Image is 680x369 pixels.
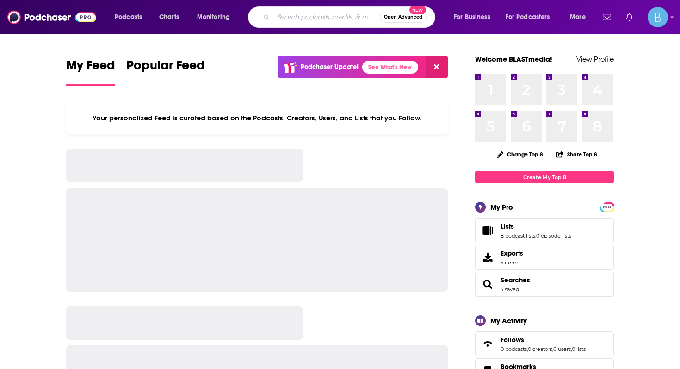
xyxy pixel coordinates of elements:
[301,63,359,71] p: Podchaser Update!
[66,57,115,86] a: My Feed
[380,12,427,23] button: Open AdvancedNew
[601,204,612,211] span: PRO
[273,10,380,25] input: Search podcasts, credits, & more...
[478,338,497,350] a: Follows
[362,61,418,74] a: See What's New
[475,55,552,63] a: Welcome BLASTmedia!
[490,316,527,325] div: My Activity
[159,11,179,24] span: Charts
[115,11,142,24] span: Podcasts
[552,346,553,352] span: ,
[622,9,637,25] a: Show notifications dropdown
[475,331,614,356] span: Follows
[153,10,185,25] a: Charts
[501,259,523,266] span: 5 items
[570,11,586,24] span: More
[478,224,497,237] a: Lists
[563,10,597,25] button: open menu
[126,57,205,79] span: Popular Feed
[501,346,527,352] a: 0 podcasts
[535,232,536,239] span: ,
[501,249,523,257] span: Exports
[501,222,571,231] a: Lists
[501,286,519,293] a: 3 saved
[648,7,668,27] img: User Profile
[501,222,514,231] span: Lists
[501,276,530,284] a: Searches
[478,251,497,264] span: Exports
[257,6,444,28] div: Search podcasts, credits, & more...
[491,149,549,160] button: Change Top 8
[536,232,571,239] a: 0 episode lists
[572,346,586,352] a: 0 lists
[197,11,230,24] span: Monitoring
[527,346,528,352] span: ,
[108,10,154,25] button: open menu
[126,57,205,86] a: Popular Feed
[7,8,96,26] img: Podchaser - Follow, Share and Rate Podcasts
[501,336,524,344] span: Follows
[648,7,668,27] button: Show profile menu
[501,232,535,239] a: 8 podcast lists
[528,346,552,352] a: 0 creators
[447,10,502,25] button: open menu
[191,10,242,25] button: open menu
[571,346,572,352] span: ,
[475,171,614,183] a: Create My Top 8
[66,57,115,79] span: My Feed
[501,336,586,344] a: Follows
[475,218,614,243] span: Lists
[409,6,426,14] span: New
[506,11,550,24] span: For Podcasters
[66,102,448,134] div: Your personalized Feed is curated based on the Podcasts, Creators, Users, and Lists that you Follow.
[576,55,614,63] a: View Profile
[384,15,422,19] span: Open Advanced
[454,11,490,24] span: For Business
[599,9,615,25] a: Show notifications dropdown
[553,346,571,352] a: 0 users
[648,7,668,27] span: Logged in as BLASTmedia
[490,203,513,212] div: My Pro
[556,145,598,163] button: Share Top 8
[475,245,614,270] a: Exports
[475,272,614,297] span: Searches
[478,278,497,291] a: Searches
[500,10,563,25] button: open menu
[601,203,612,210] a: PRO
